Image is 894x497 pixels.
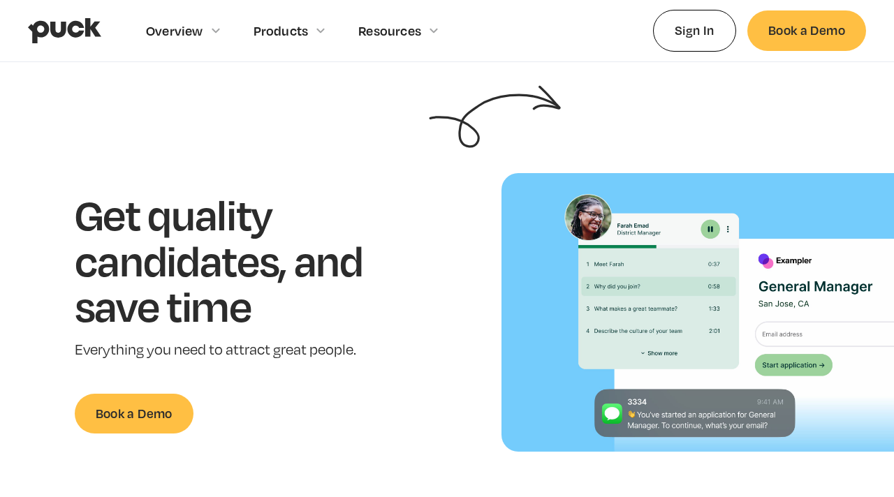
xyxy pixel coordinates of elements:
[653,10,736,51] a: Sign In
[75,394,193,433] a: Book a Demo
[75,340,406,360] p: Everything you need to attract great people.
[358,23,421,38] div: Resources
[747,10,866,50] a: Book a Demo
[254,23,309,38] div: Products
[75,191,406,329] h1: Get quality candidates, and save time
[146,23,203,38] div: Overview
